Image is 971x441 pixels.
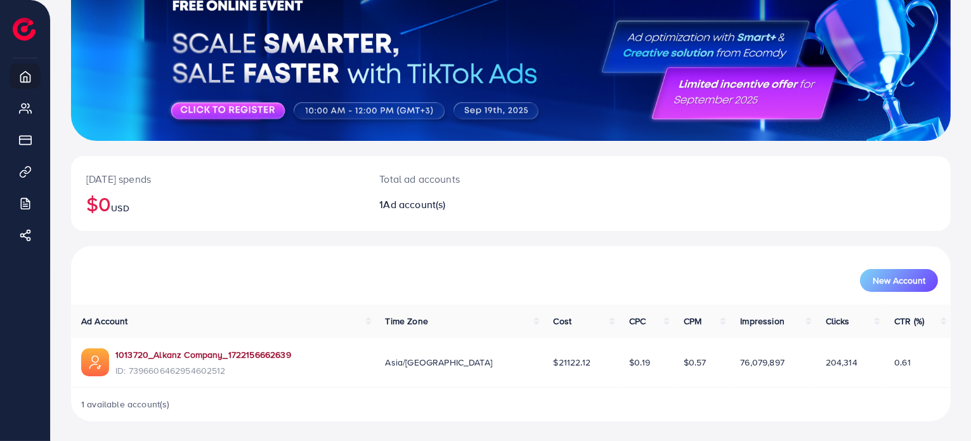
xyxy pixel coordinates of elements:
p: [DATE] spends [86,171,349,187]
span: Ad Account [81,315,128,327]
span: Cost [554,315,572,327]
img: logo [13,18,36,41]
span: USD [111,202,129,214]
span: Ad account(s) [384,197,446,211]
span: CTR (%) [894,315,924,327]
span: CPC [629,315,646,327]
span: Impression [740,315,785,327]
button: New Account [860,269,938,292]
a: 1013720_Alkanz Company_1722156662639 [115,348,291,361]
span: ID: 7396606462954602512 [115,364,291,377]
span: New Account [873,276,925,285]
span: $0.19 [629,356,650,369]
span: 204,314 [826,356,857,369]
span: Clicks [826,315,850,327]
h2: $0 [86,192,349,216]
span: 0.61 [894,356,911,369]
span: 1 available account(s) [81,398,170,411]
span: 76,079,897 [740,356,785,369]
img: ic-ads-acc.e4c84228.svg [81,348,109,376]
span: Asia/[GEOGRAPHIC_DATA] [386,356,493,369]
span: $21122.12 [554,356,590,369]
p: Total ad accounts [379,171,569,187]
h2: 1 [379,199,569,211]
span: CPM [684,315,701,327]
span: $0.57 [684,356,707,369]
span: Time Zone [386,315,428,327]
